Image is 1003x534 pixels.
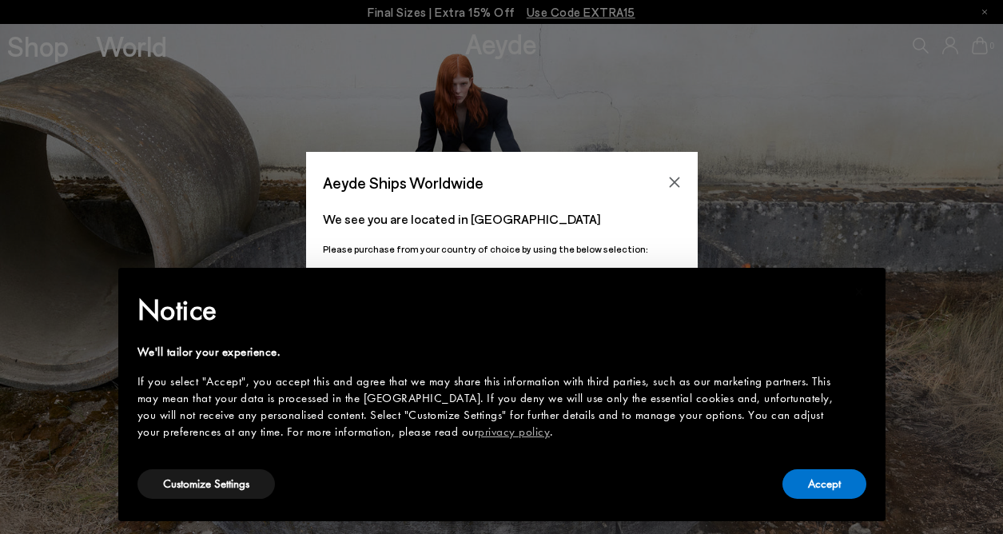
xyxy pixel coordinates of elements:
button: Accept [782,469,866,499]
h2: Notice [137,289,841,331]
button: Close [663,170,687,194]
span: × [854,279,865,304]
div: We'll tailor your experience. [137,344,841,361]
div: If you select "Accept", you accept this and agree that we may share this information with third p... [137,373,841,440]
span: Aeyde Ships Worldwide [323,169,484,197]
button: Close this notice [841,273,879,311]
p: We see you are located in [GEOGRAPHIC_DATA] [323,209,681,229]
button: Customize Settings [137,469,275,499]
p: Please purchase from your country of choice by using the below selection: [323,241,681,257]
a: privacy policy [478,424,550,440]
